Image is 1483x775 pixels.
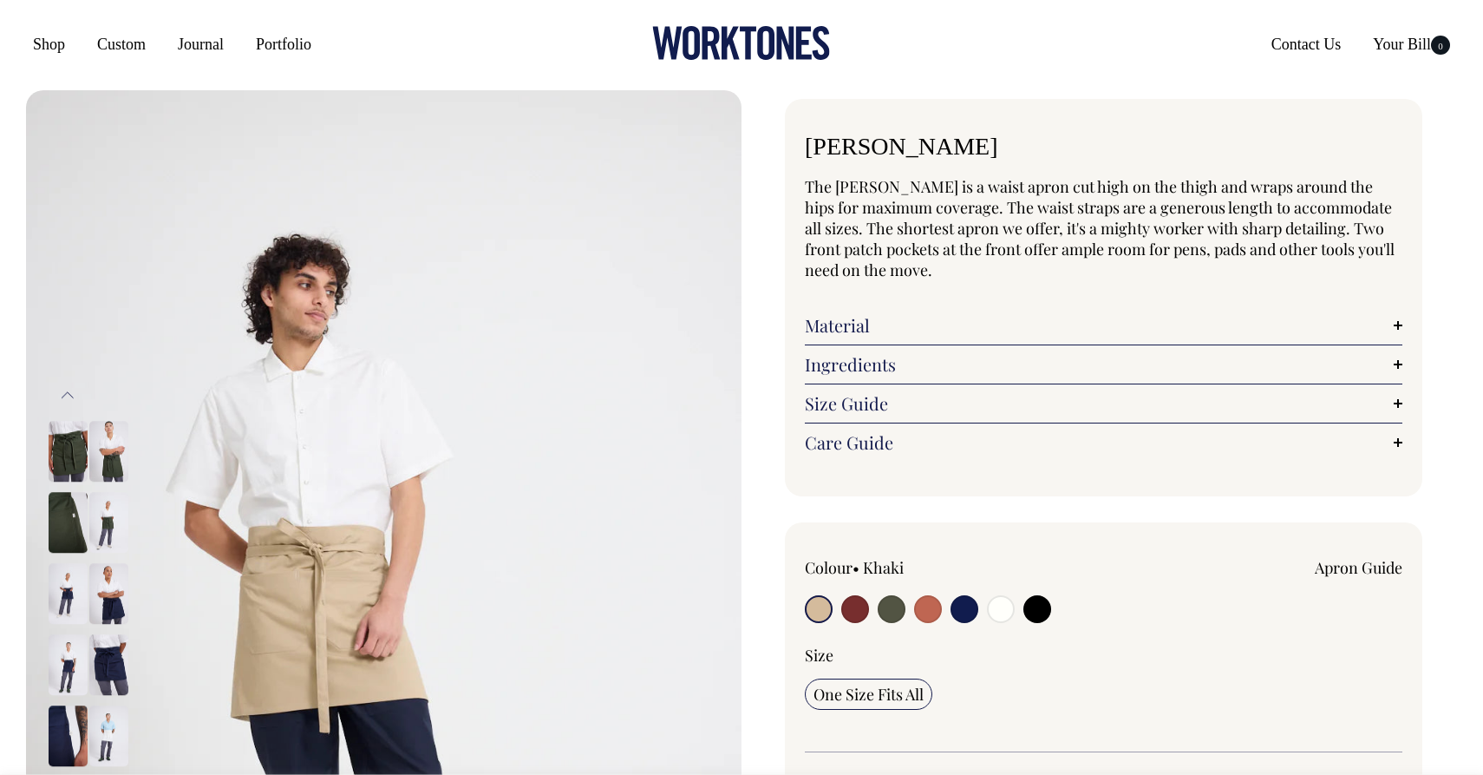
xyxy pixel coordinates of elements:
[89,422,128,483] img: olive
[171,29,231,60] a: Journal
[49,706,88,767] img: dark-navy
[1264,29,1349,60] a: Contact Us
[805,134,1402,161] h1: [PERSON_NAME]
[89,564,128,625] img: dark-navy
[1315,557,1402,578] a: Apron Guide
[49,493,88,554] img: olive
[55,376,81,415] button: Previous
[249,29,318,60] a: Portfolio
[90,29,153,60] a: Custom
[89,635,128,696] img: dark-navy
[89,706,128,767] img: off-white
[805,645,1402,666] div: Size
[49,422,88,483] img: olive
[805,315,1402,336] a: Material
[805,354,1402,375] a: Ingredients
[1366,29,1457,60] a: Your Bill0
[805,557,1044,578] div: Colour
[1431,36,1450,55] span: 0
[805,679,932,710] input: One Size Fits All
[853,557,859,578] span: •
[49,564,88,625] img: dark-navy
[805,432,1402,453] a: Care Guide
[813,684,924,705] span: One Size Fits All
[863,557,904,578] label: Khaki
[805,176,1395,280] span: The [PERSON_NAME] is a waist apron cut high on the thigh and wraps around the hips for maximum co...
[805,393,1402,414] a: Size Guide
[26,29,72,60] a: Shop
[89,493,128,554] img: olive
[49,635,88,696] img: dark-navy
